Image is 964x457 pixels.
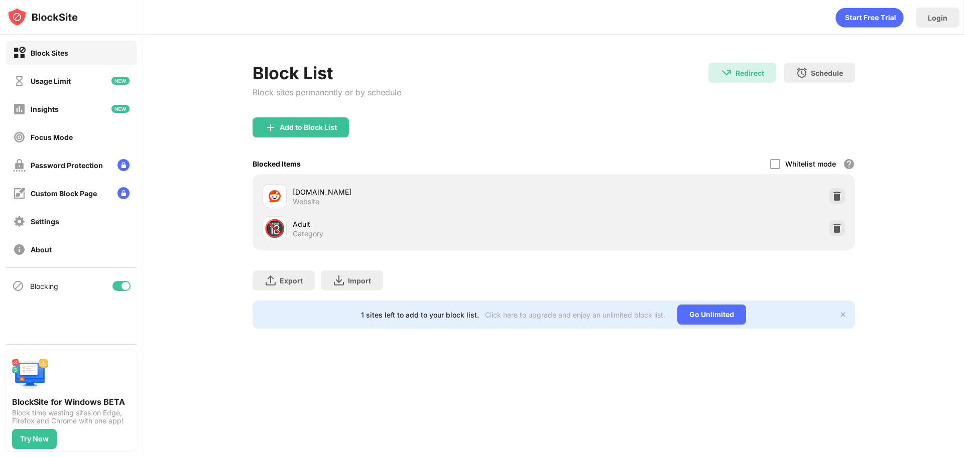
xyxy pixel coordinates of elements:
[485,311,665,319] div: Click here to upgrade and enjoy an unlimited block list.
[785,160,836,168] div: Whitelist mode
[13,187,26,200] img: customize-block-page-off.svg
[293,219,554,229] div: Adult
[269,190,281,202] img: favicons
[20,435,49,443] div: Try Now
[13,103,26,115] img: insights-off.svg
[13,131,26,143] img: focus-off.svg
[253,160,301,168] div: Blocked Items
[31,133,73,141] div: Focus Mode
[31,49,68,57] div: Block Sites
[31,245,52,254] div: About
[928,14,947,22] div: Login
[31,77,71,85] div: Usage Limit
[31,105,59,113] div: Insights
[12,409,131,425] div: Block time wasting sites on Edge, Firefox and Chrome with one app!
[30,282,58,290] div: Blocking
[736,69,764,77] div: Redirect
[253,63,401,83] div: Block List
[12,280,24,292] img: blocking-icon.svg
[264,218,285,239] div: 🔞
[117,159,130,171] img: lock-menu.svg
[12,357,48,393] img: push-desktop.svg
[13,47,26,59] img: block-on.svg
[361,311,479,319] div: 1 sites left to add to your block list.
[253,87,401,97] div: Block sites permanently or by schedule
[13,243,26,256] img: about-off.svg
[280,276,303,285] div: Export
[31,161,103,170] div: Password Protection
[12,397,131,407] div: BlockSite for Windows BETA
[13,75,26,87] img: time-usage-off.svg
[293,197,319,206] div: Website
[280,123,337,131] div: Add to Block List
[293,229,323,238] div: Category
[31,217,59,226] div: Settings
[13,215,26,228] img: settings-off.svg
[7,7,78,27] img: logo-blocksite.svg
[811,69,843,77] div: Schedule
[111,105,130,113] img: new-icon.svg
[348,276,371,285] div: Import
[13,159,26,172] img: password-protection-off.svg
[293,187,554,197] div: [DOMAIN_NAME]
[839,311,847,319] img: x-button.svg
[111,77,130,85] img: new-icon.svg
[677,304,746,325] div: Go Unlimited
[31,189,97,198] div: Custom Block Page
[835,8,904,28] div: animation
[117,187,130,199] img: lock-menu.svg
